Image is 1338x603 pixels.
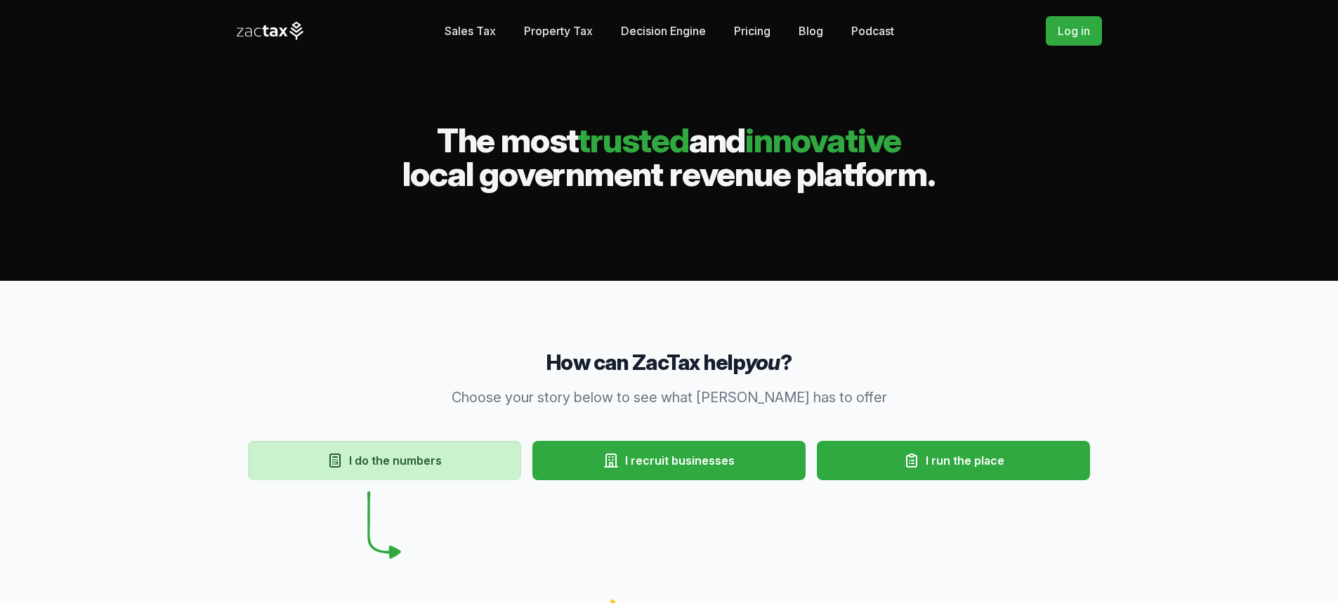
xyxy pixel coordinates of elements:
em: you [745,350,780,375]
h2: The most and local government revenue platform. [237,124,1102,191]
a: Property Tax [524,17,593,45]
span: I run the place [926,452,1004,469]
a: Decision Engine [621,17,706,45]
h3: How can ZacTax help ? [242,348,1096,376]
a: Sales Tax [445,17,496,45]
span: I recruit businesses [625,452,735,469]
a: Log in [1046,16,1102,46]
span: innovative [745,119,901,161]
button: I run the place [817,441,1090,480]
button: I recruit businesses [532,441,806,480]
p: Choose your story below to see what [PERSON_NAME] has to offer [400,387,939,407]
a: Blog [799,17,823,45]
button: I do the numbers [248,441,521,480]
a: Podcast [851,17,894,45]
span: I do the numbers [349,452,442,469]
a: Pricing [734,17,770,45]
span: trusted [577,119,689,161]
